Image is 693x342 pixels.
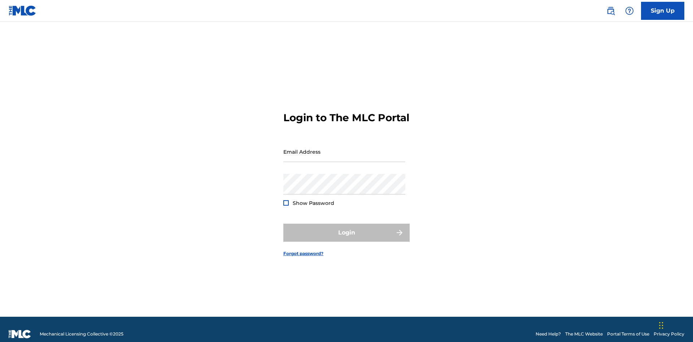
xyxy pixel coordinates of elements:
[603,4,618,18] a: Public Search
[622,4,637,18] div: Help
[293,200,334,206] span: Show Password
[565,331,603,337] a: The MLC Website
[625,6,634,15] img: help
[654,331,684,337] a: Privacy Policy
[283,111,409,124] h3: Login to The MLC Portal
[283,250,323,257] a: Forgot password?
[9,5,36,16] img: MLC Logo
[657,307,693,342] iframe: Chat Widget
[607,331,649,337] a: Portal Terms of Use
[536,331,561,337] a: Need Help?
[40,331,123,337] span: Mechanical Licensing Collective © 2025
[659,315,663,336] div: Drag
[641,2,684,20] a: Sign Up
[9,330,31,338] img: logo
[606,6,615,15] img: search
